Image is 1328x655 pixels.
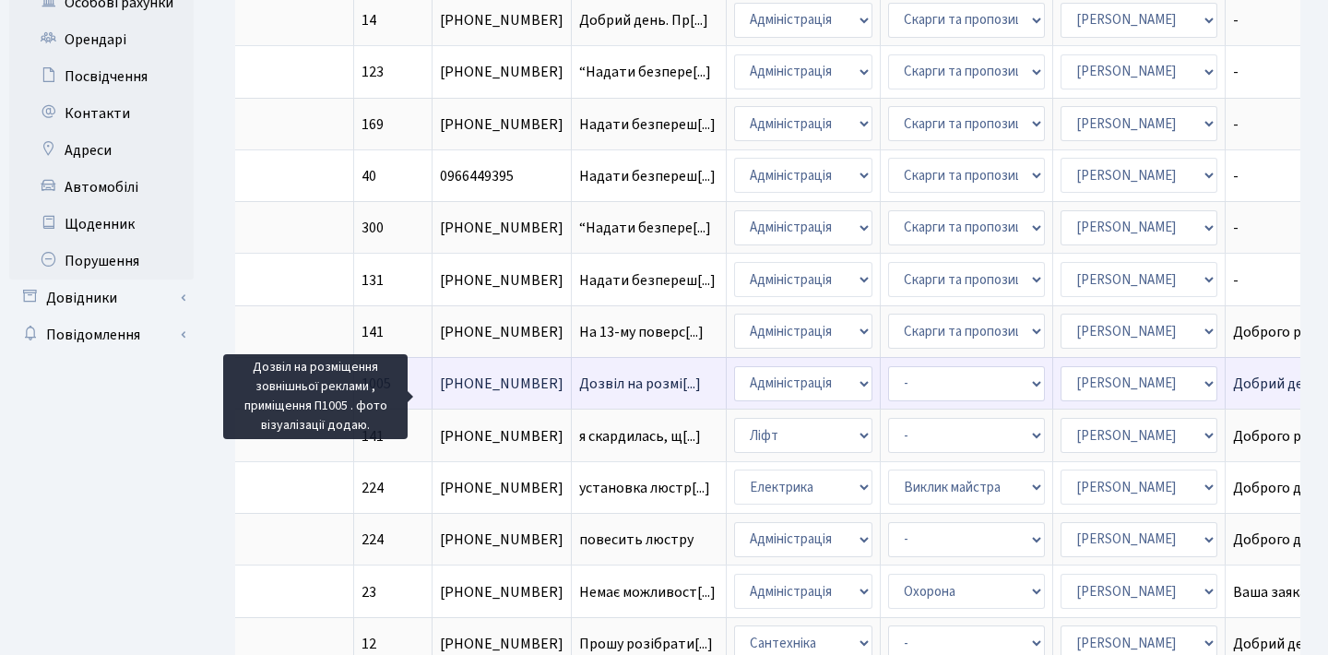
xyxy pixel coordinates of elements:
a: Порушення [9,243,194,280]
span: 224 [362,478,384,498]
span: Надати безпереш[...] [579,270,716,291]
a: Адреси [9,132,194,169]
span: 0966449395 [440,169,563,184]
span: 40 [362,166,376,186]
span: Надати безпереш[...] [579,166,716,186]
span: Немає можливост[...] [579,582,716,602]
span: повесить люстру [579,532,718,547]
span: Добрий день. Пр[...] [579,10,708,30]
span: 123 [362,62,384,82]
span: [PHONE_NUMBER] [440,220,563,235]
span: Дозвіл на розмі[...] [579,374,701,394]
span: я скардилась, щ[...] [579,426,701,447]
span: [PHONE_NUMBER] [440,481,563,495]
span: [PHONE_NUMBER] [440,376,563,391]
span: 23 [362,582,376,602]
span: “Надати безпере[...] [579,62,711,82]
span: [PHONE_NUMBER] [440,532,563,547]
span: Надати безпереш[...] [579,114,716,135]
span: [PHONE_NUMBER] [440,429,563,444]
span: 224 [362,530,384,550]
a: Щоденник [9,206,194,243]
span: 169 [362,114,384,135]
span: [PHONE_NUMBER] [440,65,563,79]
a: Контакти [9,95,194,132]
a: Посвідчення [9,58,194,95]
a: Автомобілі [9,169,194,206]
span: На 13-му поверс[...] [579,322,704,342]
span: [PHONE_NUMBER] [440,585,563,600]
span: 300 [362,218,384,238]
span: [PHONE_NUMBER] [440,637,563,651]
span: [PHONE_NUMBER] [440,325,563,339]
a: Орендарі [9,21,194,58]
span: 12 [362,634,376,654]
span: [PHONE_NUMBER] [440,117,563,132]
a: Довідники [9,280,194,316]
span: “Надати безпере[...] [579,218,711,238]
span: Прошу розібрати[...] [579,634,713,654]
span: установка люстр[...] [579,478,710,498]
span: [PHONE_NUMBER] [440,273,563,288]
div: Дозвіл на розміщення зовнішньої реклами , приміщення П1005 . фото візуалізації додаю. [223,354,408,439]
span: [PHONE_NUMBER] [440,13,563,28]
span: 131 [362,270,384,291]
span: 14 [362,10,376,30]
a: Повідомлення [9,316,194,353]
span: 141 [362,322,384,342]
